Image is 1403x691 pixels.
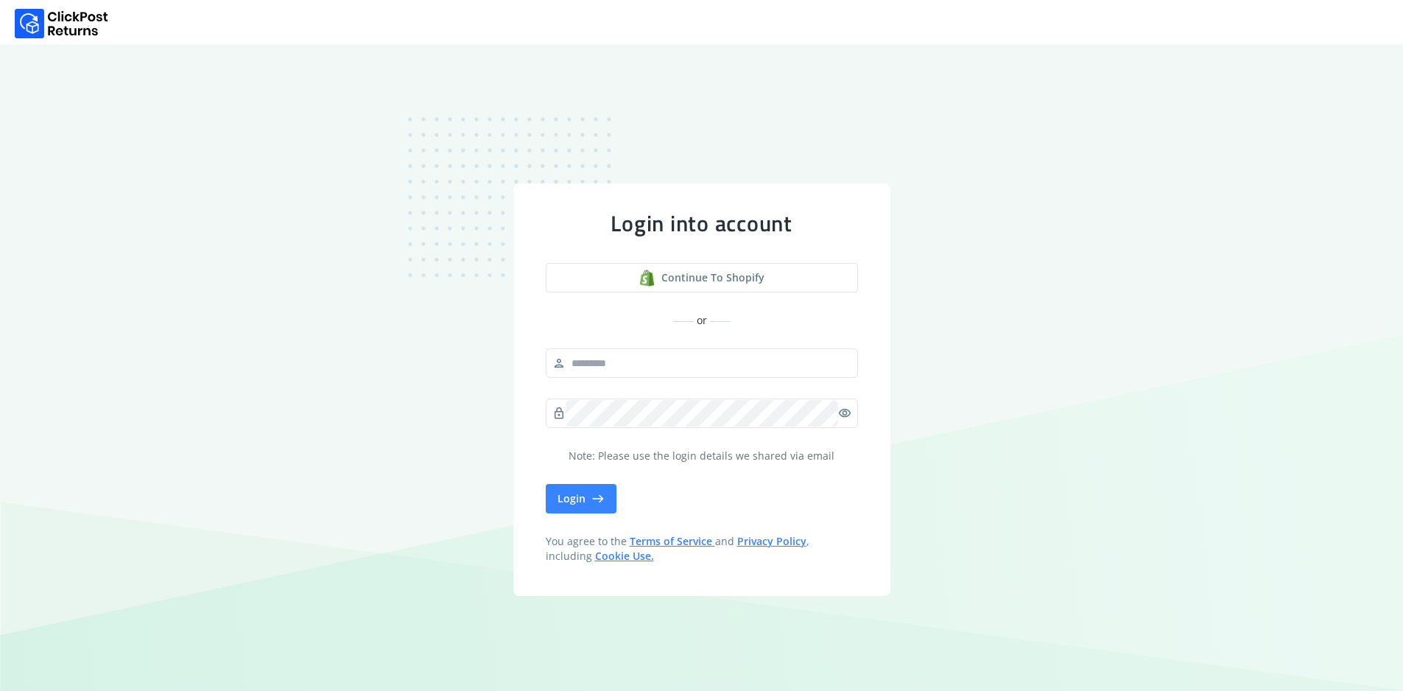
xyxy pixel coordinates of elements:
[546,449,858,463] p: Note: Please use the login details we shared via email
[552,403,566,424] span: lock
[630,534,715,548] a: Terms of Service
[737,534,806,548] a: Privacy Policy
[552,353,566,373] span: person
[546,210,858,236] div: Login into account
[546,534,858,564] span: You agree to the and , including
[546,263,858,292] button: Continue to shopify
[15,9,108,38] img: Logo
[838,403,851,424] span: visibility
[546,263,858,292] a: shopify logoContinue to shopify
[546,313,858,328] div: or
[661,270,764,285] span: Continue to shopify
[595,549,654,563] a: Cookie Use.
[639,270,655,287] img: shopify logo
[546,484,616,513] button: Login east
[591,488,605,509] span: east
